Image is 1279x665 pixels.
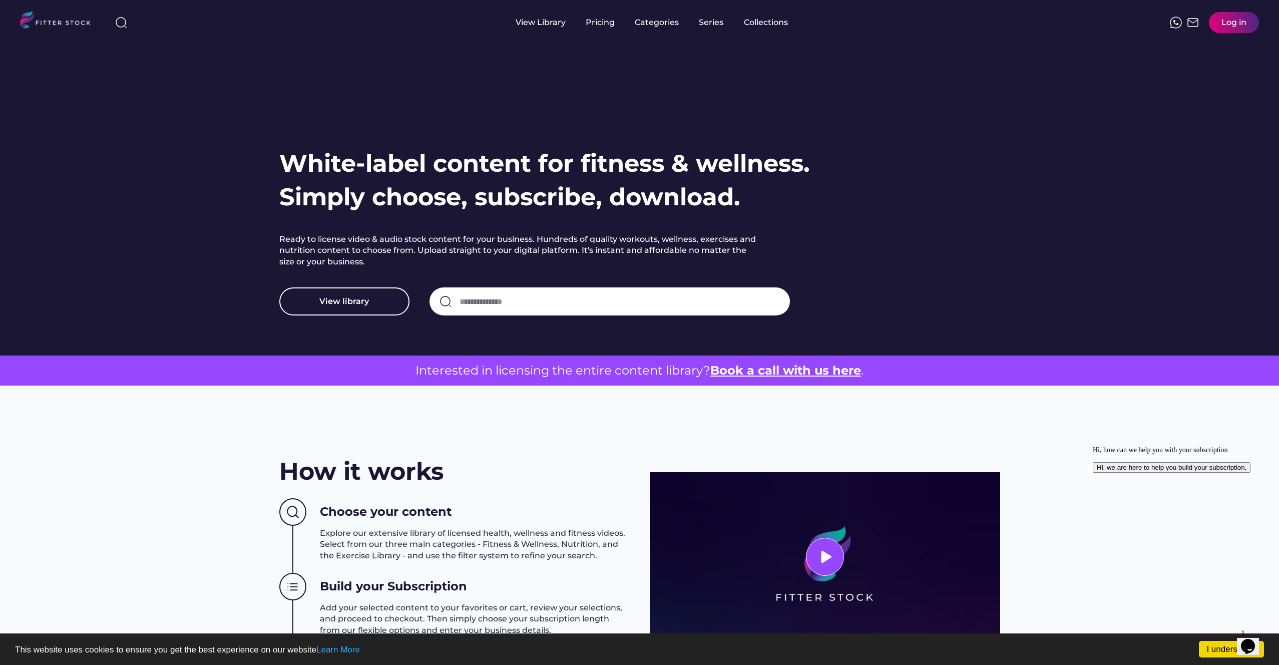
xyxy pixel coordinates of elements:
img: meteor-icons_whatsapp%20%281%29.svg [1170,17,1182,29]
div: Log in [1221,17,1246,28]
img: Group%201000002437%20%282%29.svg [279,498,306,526]
div: View Library [516,17,566,28]
div: Pricing [586,17,615,28]
iframe: chat widget [1237,625,1269,655]
h3: Explore our extensive library of licensed health, wellness and fitness videos. Select from our th... [320,528,630,561]
iframe: chat widget [1089,442,1269,620]
div: Hi, how can we help you with your subscriptionHi, we are here to help you build your subscription, [4,4,184,31]
h3: Build your Subscription [320,578,467,595]
img: search-normal%203.svg [115,17,127,29]
div: Collections [744,17,788,28]
img: 3977569478e370cc298ad8aabb12f348.png [650,472,1000,641]
div: Categories [635,17,679,28]
img: Group%201000002438.svg [279,573,306,601]
h2: Ready to license video & audio stock content for your business. Hundreds of quality workouts, wel... [279,234,760,267]
h3: Choose your content [320,503,452,520]
div: fvck [635,5,648,15]
button: Hi, we are here to help you build your subscription, [4,20,162,31]
h3: Add your selected content to your favorites or cart, review your selections, and proceed to check... [320,602,630,636]
button: View library [279,287,409,315]
img: Frame%2051.svg [1187,17,1199,29]
img: LOGO.svg [20,11,99,32]
h1: White-label content for fitness & wellness. Simply choose, subscribe, download. [279,147,810,214]
span: Hi, how can we help you with your subscription [4,4,139,12]
a: Learn More [316,645,360,654]
img: search-normal.svg [440,295,452,307]
h2: How it works [279,455,444,488]
div: Series [699,17,724,28]
a: Book a call with us here [710,363,861,378]
p: This website uses cookies to ensure you get the best experience on our website [15,645,1264,654]
a: I understand! [1199,641,1264,657]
